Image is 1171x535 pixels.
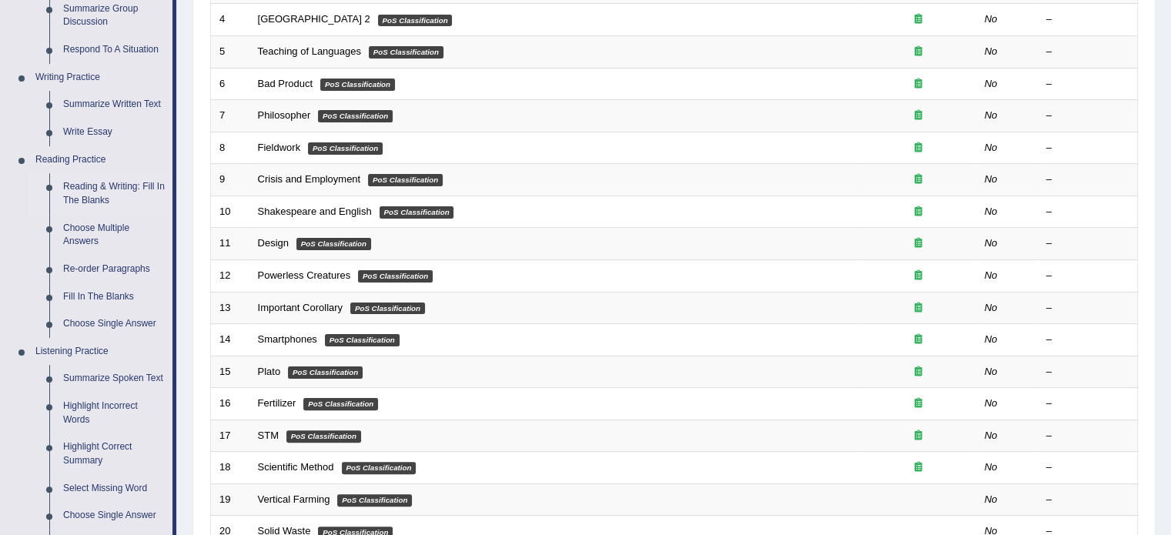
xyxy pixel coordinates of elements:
em: PoS Classification [350,303,425,315]
a: Smartphones [258,333,317,345]
em: No [985,269,998,281]
div: Exam occurring question [869,460,968,475]
div: Exam occurring question [869,172,968,187]
div: Exam occurring question [869,12,968,27]
div: Exam occurring question [869,205,968,219]
a: Fertilizer [258,397,296,409]
em: No [985,13,998,25]
div: Exam occurring question [869,109,968,123]
em: PoS Classification [380,206,454,219]
a: Scientific Method [258,461,334,473]
em: PoS Classification [303,398,378,410]
a: Reading & Writing: Fill In The Blanks [56,173,172,214]
div: – [1046,12,1129,27]
a: [GEOGRAPHIC_DATA] 2 [258,13,370,25]
em: No [985,173,998,185]
em: PoS Classification [369,46,443,59]
td: 8 [211,132,249,164]
a: Listening Practice [28,338,172,366]
td: 14 [211,324,249,356]
a: Select Missing Word [56,475,172,503]
div: – [1046,493,1129,507]
td: 11 [211,228,249,260]
em: No [985,45,998,57]
em: No [985,237,998,249]
td: 7 [211,100,249,132]
a: Choose Single Answer [56,502,172,530]
em: PoS Classification [296,238,371,250]
a: Summarize Spoken Text [56,365,172,393]
a: Reading Practice [28,146,172,174]
div: – [1046,172,1129,187]
div: Exam occurring question [869,77,968,92]
div: Exam occurring question [869,236,968,251]
em: No [985,397,998,409]
div: – [1046,365,1129,380]
a: Choose Multiple Answers [56,215,172,256]
a: Philosopher [258,109,311,121]
td: 19 [211,483,249,516]
div: Exam occurring question [869,429,968,443]
div: – [1046,301,1129,316]
td: 17 [211,420,249,452]
em: PoS Classification [318,110,393,122]
td: 10 [211,196,249,228]
em: PoS Classification [342,462,417,474]
td: 6 [211,68,249,100]
em: PoS Classification [288,366,363,379]
div: – [1046,45,1129,59]
a: Fill In The Blanks [56,283,172,311]
a: Respond To A Situation [56,36,172,64]
div: – [1046,236,1129,251]
div: – [1046,77,1129,92]
div: – [1046,396,1129,411]
td: 15 [211,356,249,388]
a: Summarize Written Text [56,91,172,119]
a: Choose Single Answer [56,310,172,338]
div: – [1046,333,1129,347]
em: PoS Classification [358,270,433,283]
td: 5 [211,36,249,69]
a: STM [258,430,279,441]
em: No [985,142,998,153]
div: Exam occurring question [869,365,968,380]
em: No [985,333,998,345]
a: Highlight Incorrect Words [56,393,172,433]
a: Shakespeare and English [258,206,372,217]
a: Writing Practice [28,64,172,92]
div: Exam occurring question [869,396,968,411]
em: PoS Classification [308,142,383,155]
td: 4 [211,4,249,36]
a: Design [258,237,289,249]
div: Exam occurring question [869,141,968,155]
div: Exam occurring question [869,333,968,347]
em: PoS Classification [378,15,453,27]
div: – [1046,429,1129,443]
em: No [985,109,998,121]
a: Plato [258,366,281,377]
a: Fieldwork [258,142,301,153]
a: Crisis and Employment [258,173,361,185]
div: – [1046,269,1129,283]
em: No [985,206,998,217]
em: No [985,366,998,377]
td: 18 [211,452,249,484]
div: Exam occurring question [869,269,968,283]
a: Write Essay [56,119,172,146]
a: Important Corollary [258,302,343,313]
em: No [985,493,998,505]
a: Powerless Creatures [258,269,351,281]
a: Highlight Correct Summary [56,433,172,474]
div: – [1046,205,1129,219]
td: 16 [211,388,249,420]
a: Teaching of Languages [258,45,361,57]
div: Exam occurring question [869,301,968,316]
a: Vertical Farming [258,493,330,505]
em: PoS Classification [286,430,361,443]
em: No [985,461,998,473]
a: Bad Product [258,78,313,89]
em: No [985,430,998,441]
em: PoS Classification [320,79,395,91]
em: No [985,78,998,89]
a: Re-order Paragraphs [56,256,172,283]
